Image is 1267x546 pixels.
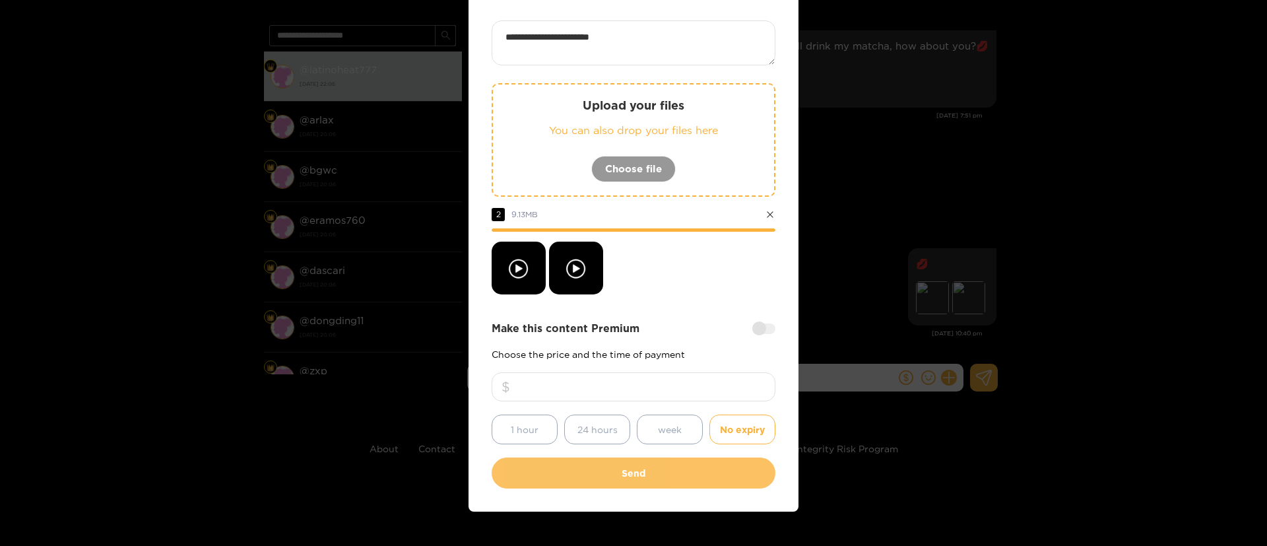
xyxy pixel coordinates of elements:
[709,415,775,444] button: No expiry
[720,422,765,437] span: No expiry
[492,415,558,444] button: 1 hour
[519,123,748,138] p: You can also drop your files here
[492,321,639,336] strong: Make this content Premium
[658,422,682,437] span: week
[519,98,748,113] p: Upload your files
[492,458,775,489] button: Send
[492,349,775,359] p: Choose the price and the time of payment
[511,422,538,437] span: 1 hour
[492,208,505,221] span: 2
[511,210,538,219] span: 9.13 MB
[564,415,630,444] button: 24 hours
[591,156,676,182] button: Choose file
[637,415,703,444] button: week
[577,422,618,437] span: 24 hours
